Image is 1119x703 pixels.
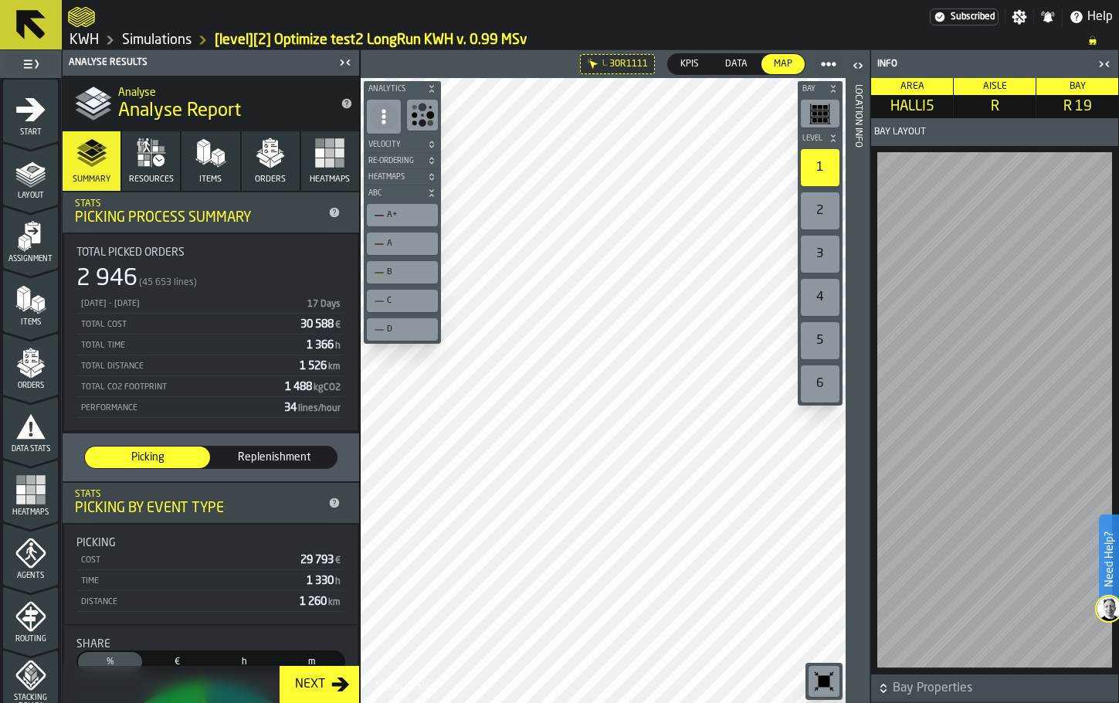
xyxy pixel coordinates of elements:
[80,576,300,586] div: Time
[798,362,843,406] div: button-toolbar-undefined
[853,81,863,699] div: Location Info
[3,143,58,205] li: menu Layout
[3,445,58,453] span: Data Stats
[893,679,1115,698] span: Bay Properties
[289,675,331,694] div: Next
[215,32,527,49] a: link-to-/wh/i/4fb45246-3b77-4bb5-b880-c337c3c5facb/simulations/f79e0837-2c52-47c7-8de2-34e647be6d8b
[75,209,322,226] div: Picking Process Summary
[76,265,137,293] div: 2 946
[84,446,211,469] label: button-switch-multi-Picking
[300,361,342,372] span: 1 526
[404,97,441,137] div: button-toolbar-undefined
[3,255,58,263] span: Assignment
[3,460,58,521] li: menu Heatmaps
[300,555,342,565] span: 29 793
[798,319,843,362] div: button-toolbar-undefined
[1034,9,1062,25] label: button-toggle-Notifications
[211,650,278,674] label: button-switch-multi-Time
[76,335,345,355] div: StatList-item-Total Time
[874,98,950,115] span: HALLI5
[76,591,345,612] div: StatList-item-Distance
[387,267,433,277] div: B
[847,53,869,81] label: button-toggle-Open
[211,446,337,469] label: button-switch-multi-Replenishment
[364,669,451,700] a: logo-header
[801,365,839,402] div: 6
[846,50,870,703] header: Location Info
[335,577,341,586] span: h
[80,362,293,372] div: Total Distance
[364,201,441,229] div: button-toolbar-undefined
[364,169,441,185] button: button-
[64,234,358,430] div: stat-Total Picked Orders
[364,229,441,258] div: button-toolbar-undefined
[799,134,826,143] span: Level
[951,12,995,22] span: Subscribed
[801,279,839,316] div: 4
[667,53,712,75] label: button-switch-multi-KPIs
[798,276,843,319] div: button-toolbar-undefined
[768,57,799,71] span: Map
[76,638,345,650] div: Title
[3,382,58,390] span: Orders
[284,402,342,413] span: 34
[799,85,826,93] span: Bay
[76,376,345,397] div: StatList-item-Total CO2 Footprint
[3,270,58,331] li: menu Items
[874,59,1094,70] div: Info
[80,341,300,351] div: Total Time
[285,382,342,392] span: 1 488
[255,175,286,185] span: Orders
[3,635,58,644] span: Routing
[80,597,293,607] div: Distance
[798,97,843,131] div: button-toolbar-undefined
[387,324,433,335] div: D
[3,80,58,141] li: menu Start
[280,666,359,703] button: button-Next
[76,537,345,549] div: Title
[871,50,1118,78] header: Info
[139,277,197,288] span: (45 653 lines)
[298,404,341,413] span: lines/hour
[1087,8,1113,26] span: Help
[129,175,174,185] span: Resources
[1039,98,1115,115] span: R 19
[63,76,359,131] div: title-Analyse Report
[73,175,110,185] span: Summary
[370,264,435,280] div: B
[712,53,761,75] label: button-switch-multi-Data
[1070,82,1086,91] span: Bay
[76,537,116,549] span: Picking
[314,383,341,392] span: kgCO2
[76,638,110,650] span: Share
[76,570,345,591] div: StatList-item-Time
[364,287,441,315] div: button-toolbar-undefined
[3,53,58,75] label: button-toggle-Toggle Full Menu
[801,236,839,273] div: 3
[812,669,836,694] svg: Reset zoom and position
[798,81,843,97] button: button-
[798,131,843,146] button: button-
[364,315,441,344] div: button-toolbar-undefined
[80,320,294,330] div: Total Cost
[365,141,424,149] span: Velocity
[3,318,58,327] span: Items
[798,189,843,233] div: button-toolbar-undefined
[3,572,58,580] span: Agents
[609,59,648,70] span: 30R1111
[587,58,599,70] div: Hide filter
[3,206,58,268] li: menu Assignment
[370,207,435,223] div: A+
[3,396,58,458] li: menu Data Stats
[76,650,144,674] label: button-switch-multi-Share
[212,447,337,468] div: thumb
[64,525,358,624] div: stat-Picking
[3,333,58,395] li: menu Orders
[81,655,139,669] span: %
[212,652,276,672] div: thumb
[300,596,342,607] span: 1 260
[3,586,58,648] li: menu Routing
[76,549,345,570] div: StatList-item-Cost
[218,450,331,465] span: Replenishment
[76,355,345,376] div: StatList-item-Total Distance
